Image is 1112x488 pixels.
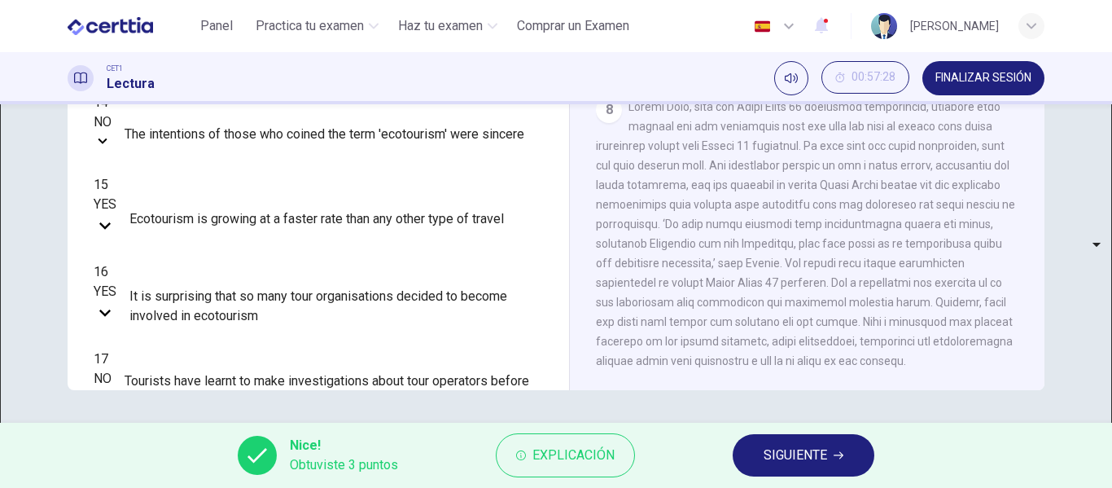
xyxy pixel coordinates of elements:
img: CERTTIA logo [68,10,153,42]
div: NOT GIVEN [94,195,116,243]
div: 8 [596,97,622,123]
span: Nice! [290,436,398,455]
span: Obtuviste 3 puntos [290,455,398,475]
span: 16 [94,264,108,279]
div: YES [94,282,116,301]
button: Panel [190,11,243,41]
h1: Lectura [107,74,155,94]
div: NO [94,112,112,132]
span: Practica tu examen [256,16,364,36]
div: Silenciar [774,61,808,95]
button: SIGUIENTE [733,434,874,477]
span: Haz tu examen [398,16,483,36]
div: YES [94,112,112,156]
div: YES [94,195,116,214]
button: FINALIZAR SESIÓN [922,61,1044,95]
button: Haz tu examen [392,11,504,41]
span: SIGUIENTE [764,444,827,467]
div: NO [94,282,116,330]
span: Ecotourism is growing at a faster rate than any other type of travel [129,209,504,229]
button: 00:57:28 [821,61,909,94]
button: Explicación [496,433,635,477]
span: FINALIZAR SESIÓN [935,72,1031,85]
span: 00:57:28 [852,71,895,84]
div: [PERSON_NAME] [910,16,999,36]
button: Practica tu examen [249,11,385,41]
img: es [752,20,773,33]
span: Explicación [532,444,615,467]
button: Comprar un Examen [510,11,636,41]
span: The intentions of those who coined the term 'ecotourism' were sincere [125,125,524,144]
span: It is surprising that so many tour organisations decided to become involved in ecotourism [129,287,543,326]
div: NO [94,369,112,412]
span: Comprar un Examen [517,16,629,36]
div: NO [94,369,112,389]
span: 15 [94,177,108,192]
a: CERTTIA logo [68,10,190,42]
img: Profile picture [871,13,897,39]
span: CET1 [107,63,123,74]
span: 17 [94,351,108,367]
span: Panel [200,16,233,36]
span: Tourists have learnt to make investigations about tour operators before using them [125,371,543,411]
div: Ocultar [821,61,909,95]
